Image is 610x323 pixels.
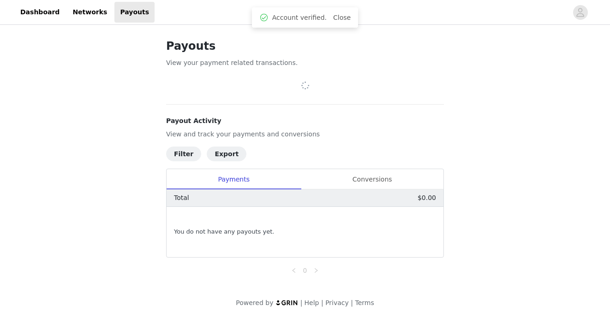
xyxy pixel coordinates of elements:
a: Close [333,14,351,21]
span: Powered by [236,299,273,306]
p: View and track your payments and conversions [166,129,444,139]
span: | [321,299,323,306]
i: icon: left [291,268,297,273]
span: Account verified. [272,13,327,23]
button: Export [207,147,246,161]
li: Next Page [311,265,322,276]
a: Networks [67,2,113,23]
span: | [351,299,353,306]
div: Conversions [301,169,443,190]
a: Privacy [325,299,349,306]
h4: Payout Activity [166,116,444,126]
button: Filter [166,147,201,161]
p: Total [174,193,189,203]
li: Previous Page [288,265,299,276]
a: Dashboard [15,2,65,23]
a: Terms [355,299,374,306]
a: 0 [300,265,310,276]
h1: Payouts [166,38,444,54]
a: Payouts [114,2,155,23]
span: | [300,299,303,306]
a: Help [305,299,319,306]
img: logo [275,300,299,305]
p: View your payment related transactions. [166,58,444,68]
div: avatar [576,5,585,20]
i: icon: right [313,268,319,273]
span: You do not have any payouts yet. [174,227,274,236]
div: Payments [167,169,301,190]
p: $0.00 [418,193,436,203]
li: 0 [299,265,311,276]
